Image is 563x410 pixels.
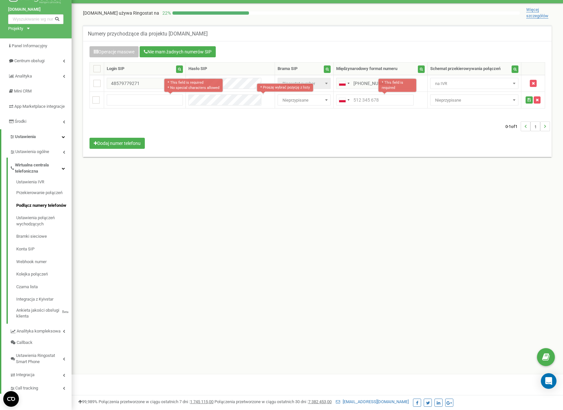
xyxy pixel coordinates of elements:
[107,66,124,72] div: Login SIP
[278,94,331,106] span: Nieprzypisane
[17,328,61,334] span: Analityka kompleksowa
[88,31,208,37] h5: Numery przychodzące dla projektu [DOMAIN_NAME]
[10,158,72,177] a: Wirtualna centrala telefoniczna
[10,348,72,367] a: Ustawienia Ringostat Smart Phone
[185,63,275,75] th: Hasło SIP
[89,138,145,149] button: Dodaj numer telefonu
[119,10,159,16] span: używa Ringostat na
[159,10,172,16] p: 22 %
[15,162,62,174] span: Wirtualna centrala telefoniczna
[15,74,32,78] span: Analityka
[280,79,328,88] span: Ringostat number
[14,58,45,63] span: Centrum obsługi
[530,121,540,131] li: 1
[16,372,34,378] span: Integracja
[336,78,414,89] input: 512 345 678
[10,337,72,348] a: Callback
[14,89,32,93] span: Mini CRM
[16,187,72,199] a: Przekierowanie połączeń
[16,281,72,293] a: Czarna lista
[16,179,72,187] a: Ustawienia IVR
[15,119,26,124] span: Środki
[336,95,351,105] div: Telephone country code
[430,66,501,72] div: Schemat przekierowywania połączeń
[83,10,159,16] p: [DOMAIN_NAME]
[256,83,314,92] div: * Proszę wybrać pozycję z listy
[433,96,516,105] span: Nieprzypisane
[1,129,72,145] a: Ustawienia
[16,243,72,256] a: Konta SIP
[12,43,47,48] span: Panel Informacyjny
[336,78,351,89] div: Telephone country code
[278,78,331,89] span: Ringostat number
[8,26,23,32] div: Projekty
[10,144,72,158] a: Ustawienia ogólne
[16,212,72,230] a: Ustawienia połączeń wychodzących
[15,134,36,139] span: Ustawienia
[89,46,139,57] button: Operacje masowe
[336,66,397,72] div: Międzynarodowy format numeru
[433,79,516,88] span: na IVR
[164,78,223,92] div: * This field is required * No special characters allowed
[17,340,33,346] span: Callback
[430,78,518,89] span: na IVR
[16,268,72,281] a: Kolejka połączeń
[14,104,65,109] span: App Marketplace integracje
[15,149,49,155] span: Ustawienia ogólne
[10,367,72,381] a: Integracja
[3,391,19,407] button: Open CMP widget
[541,373,556,389] div: Open Intercom Messenger
[16,353,63,365] span: Ustawienia Ringostat Smart Phone
[378,78,417,92] div: * This field is required
[505,121,521,131] span: 0-1 1
[526,7,548,19] span: Więcej szczegółów
[140,46,216,57] button: Nie mam żadnych numerów SIP
[526,96,533,104] button: Save
[16,293,72,306] a: Integracja z Kyivstar
[16,306,72,319] a: Ankieta jakości obsługi klientaBeta
[16,230,72,243] a: Bramki sieciowe
[278,66,297,72] div: Brama SIP
[430,94,518,106] span: Nieprzypisane
[511,123,515,129] span: of
[16,199,72,212] a: Podłącz numery telefonów
[10,324,72,337] a: Analityka kompleksowa
[336,94,414,106] input: 512 345 678
[8,14,63,24] input: Wyszukiwanie wg numeru
[534,96,541,104] button: Usuń
[8,7,63,13] a: [DOMAIN_NAME]
[505,115,550,138] nav: ...
[280,96,328,105] span: Nieprzypisane
[16,256,72,268] a: Webhook numer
